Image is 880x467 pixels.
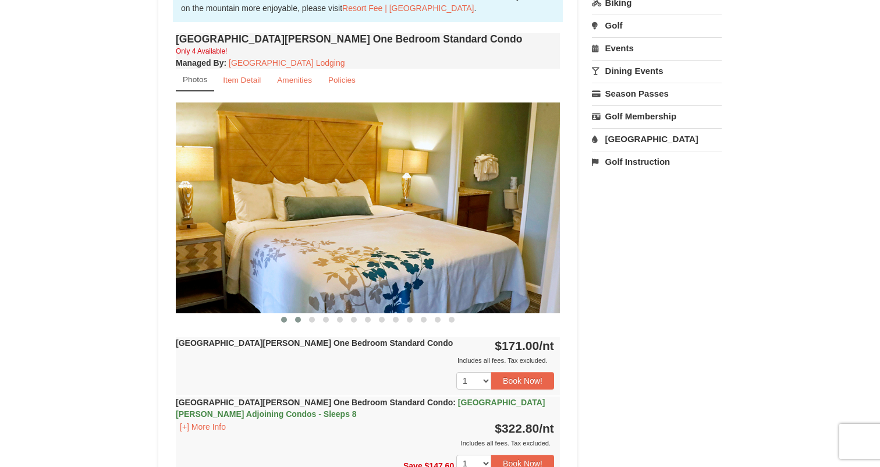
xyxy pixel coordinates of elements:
a: [GEOGRAPHIC_DATA] [592,128,722,150]
small: Amenities [277,76,312,84]
div: Includes all fees. Tax excluded. [176,437,554,449]
a: Golf Instruction [592,151,722,172]
a: Item Detail [215,69,268,91]
strong: $171.00 [495,339,554,352]
span: $322.80 [495,422,539,435]
a: Golf [592,15,722,36]
div: Includes all fees. Tax excluded. [176,355,554,366]
small: Policies [328,76,356,84]
span: /nt [539,339,554,352]
span: : [453,398,456,407]
small: Photos [183,75,207,84]
a: Golf Membership [592,105,722,127]
a: Policies [321,69,363,91]
strong: [GEOGRAPHIC_DATA][PERSON_NAME] One Bedroom Standard Condo [176,338,453,348]
small: Item Detail [223,76,261,84]
span: Managed By [176,58,223,68]
a: Events [592,37,722,59]
a: [GEOGRAPHIC_DATA] Lodging [229,58,345,68]
a: Resort Fee | [GEOGRAPHIC_DATA] [342,3,474,13]
a: Dining Events [592,60,722,82]
a: Amenities [269,69,320,91]
strong: : [176,58,226,68]
button: Book Now! [491,372,554,390]
span: /nt [539,422,554,435]
strong: [GEOGRAPHIC_DATA][PERSON_NAME] One Bedroom Standard Condo [176,398,545,419]
h4: [GEOGRAPHIC_DATA][PERSON_NAME] One Bedroom Standard Condo [176,33,560,45]
img: 18876286-121-55434444.jpg [176,102,560,313]
small: Only 4 Available! [176,47,227,55]
a: Season Passes [592,83,722,104]
a: Photos [176,69,214,91]
button: [+] More Info [176,420,230,433]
